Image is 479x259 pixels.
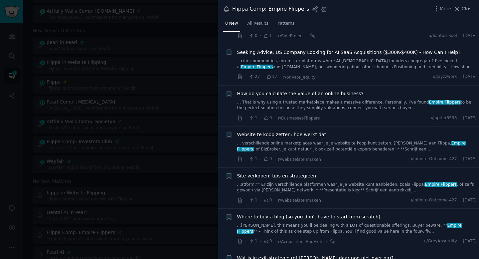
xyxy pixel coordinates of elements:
span: · [245,32,246,39]
span: Empire Flippers [428,100,461,105]
a: ...[PERSON_NAME], this means you’ll be dealing with a LOT of questionable offerings. Buyer beware... [237,223,477,234]
a: How do you calculate the value of an online business? [237,90,364,97]
a: Site verkopen: tips en strategieën [237,172,316,179]
span: · [260,115,261,122]
span: · [245,115,246,122]
span: · [274,32,276,39]
span: · [245,156,246,163]
span: · [459,33,461,39]
a: ... That is why using a trusted marketplace makes a massive difference. Personally, I’ve foundEmp... [237,100,477,111]
span: · [260,156,261,163]
span: [DATE] [463,156,477,162]
span: u/GreyAbsurdity [424,238,457,244]
span: r/websitelatenmaken [278,198,321,203]
span: 0 [249,33,257,39]
span: [DATE] [463,115,477,121]
span: 1 [249,238,257,244]
span: r/AcquisitionsAndExits [278,239,323,244]
span: [DATE] [463,33,477,39]
span: · [274,238,276,245]
span: · [279,74,281,81]
span: [DATE] [463,238,477,244]
span: Empire Flippers [237,141,466,151]
span: · [459,238,461,244]
span: 1 [263,33,272,39]
span: [DATE] [463,197,477,203]
div: Flippa Comp: Empire Flippers [232,5,309,13]
span: · [459,197,461,203]
span: u/Santon-Koel [428,33,457,39]
a: Patterns [275,18,297,32]
a: Website te koop zetten: hoe werkt dat [237,131,326,138]
span: · [245,74,246,81]
span: · [459,156,461,162]
span: · [274,115,276,122]
span: 0 [263,238,272,244]
button: Close [453,5,474,12]
span: · [306,32,308,39]
span: Patterns [278,21,294,27]
span: · [260,197,261,204]
span: [DATE] [463,74,477,80]
span: · [274,156,276,163]
button: More [433,5,451,12]
span: · [459,74,461,80]
a: ...cific communities, forums, or platforms where AI [DEMOGRAPHIC_DATA] founders congregate? I've ... [237,58,477,70]
span: · [274,197,276,204]
span: r/BusinessesFlippers [278,116,320,121]
span: u/Infinite-Outcome-427 [409,197,457,203]
span: 17 [266,74,277,80]
span: Empire Flippers [424,182,457,187]
span: 27 [249,74,260,80]
span: · [459,115,461,121]
span: · [260,32,261,39]
span: u/Infinite-Outcome-427 [409,156,457,162]
span: 8 New [225,21,238,27]
a: ... verschillende online marketplaces waar je je website te koop kunt zetten. [PERSON_NAME] aan F... [237,140,477,152]
span: u/Jupiter3598 [429,115,457,121]
span: u/jayzzwork [433,74,457,80]
span: 0 [263,156,272,162]
span: · [245,197,246,204]
a: ...atform:** Er zijn verschillende platformen waar je je website kunt aanbieden, zoals Flippa,Emp... [237,182,477,193]
span: 1 [249,197,257,203]
span: · [262,74,264,81]
span: 0 [263,197,272,203]
span: r/private_equity [283,75,316,80]
span: r/websitelatenmaken [278,157,321,162]
span: Close [462,5,474,12]
span: 1 [249,115,257,121]
a: Seeking Advice: US Company Looking for AI SaaS Acquisitions ($300K-$400K) - How Can I Help? [237,49,461,56]
span: More [440,5,451,12]
span: Empire Flippers [237,223,462,234]
span: 0 [263,115,272,121]
a: 8 New [223,18,240,32]
span: r/SideProject [278,34,304,38]
a: Where to buy a blog (so you don't have to start from scratch) [237,213,381,220]
span: · [245,238,246,245]
span: · [326,238,327,245]
span: Empire Flippers [240,65,273,69]
span: 1 [249,156,257,162]
a: All Results [245,18,270,32]
span: · [260,238,261,245]
span: All Results [247,21,268,27]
